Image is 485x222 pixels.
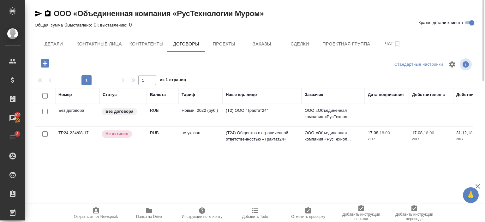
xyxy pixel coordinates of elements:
td: RUB [147,127,178,149]
div: Номер [58,92,72,98]
p: К выставлению: [97,23,129,27]
span: Добавить Todo [242,214,268,219]
div: Заказчик [305,92,323,98]
p: Общая сумма [35,23,64,27]
td: Без договора [55,104,99,126]
span: Контактные лица [76,40,122,48]
span: Чат [378,40,408,48]
p: 2017 [368,136,406,142]
span: Папка на Drive [136,214,162,219]
button: Добавить инструкции верстки [335,204,388,222]
span: Проектная группа [322,40,370,48]
td: ТР24-224/08-17 [55,127,99,149]
p: 18:00 [380,130,390,135]
span: Контрагенты [129,40,164,48]
a: 3 [2,129,24,145]
div: Валюта [150,92,166,98]
span: Заказы [247,40,277,48]
span: Договоры [171,40,201,48]
span: Проекты [209,40,239,48]
td: (T24) Общество с ограниченной ответственностью «Трактат24» [223,127,302,149]
td: не указан [178,127,223,149]
p: 31.12, [456,130,468,135]
span: из 1 страниц [160,76,186,85]
span: Кратко детали клиента [418,20,463,26]
button: Папка на Drive [123,204,176,222]
td: (Т2) ООО "Трактат24" [223,104,302,126]
p: Выставлено: [67,23,93,27]
button: Добавить договор [36,57,54,70]
p: ООО «Объединенная компания «РусТехнол... [305,107,362,120]
button: Отметить проверку [282,204,335,222]
div: Действителен с [412,92,445,98]
p: 17.08, [412,130,424,135]
span: Посмотреть информацию [460,58,473,70]
span: Детали [39,40,69,48]
button: Открыть отчет Newspeak [69,204,123,222]
span: Настроить таблицу [445,57,460,72]
td: Новый, 2022 (руб.) [178,104,223,126]
div: Статус [103,92,117,98]
p: 17.08, [368,130,380,135]
div: split button [393,60,445,69]
span: Отметить проверку [291,214,325,219]
span: Сделки [284,40,315,48]
span: Инструкции по клиенту [182,214,223,219]
button: Добавить Todo [229,204,282,222]
button: Скопировать ссылку [44,10,51,17]
p: ООО «Объединенная компания «РусТехнол... [305,130,362,142]
span: Добавить инструкции верстки [338,212,384,221]
p: 18:00 [424,130,434,135]
p: Не активен [105,131,128,137]
p: Без договора [105,108,133,115]
div: Дата подписания [368,92,404,98]
td: RUB [147,104,178,126]
div: 0 0 0 [35,21,478,29]
svg: Подписаться [393,40,401,48]
button: Инструкции по клиенту [176,204,229,222]
a: ООО «Объединенная компания «РусТехнологии Муром» [54,9,264,18]
button: 🙏 [463,187,479,203]
p: 2017 [412,136,450,142]
span: 🙏 [465,189,476,202]
div: Тариф [182,92,195,98]
span: 3 [12,131,22,137]
button: Добавить инструкции перевода [388,204,441,222]
span: Открыть отчет Newspeak [74,214,118,219]
span: Добавить инструкции перевода [392,212,437,221]
button: Скопировать ссылку для ЯМессенджера [35,10,42,17]
p: 18:00 [468,130,478,135]
span: 100 [10,112,25,118]
div: Наше юр. лицо [226,92,257,98]
a: 100 [2,110,24,126]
